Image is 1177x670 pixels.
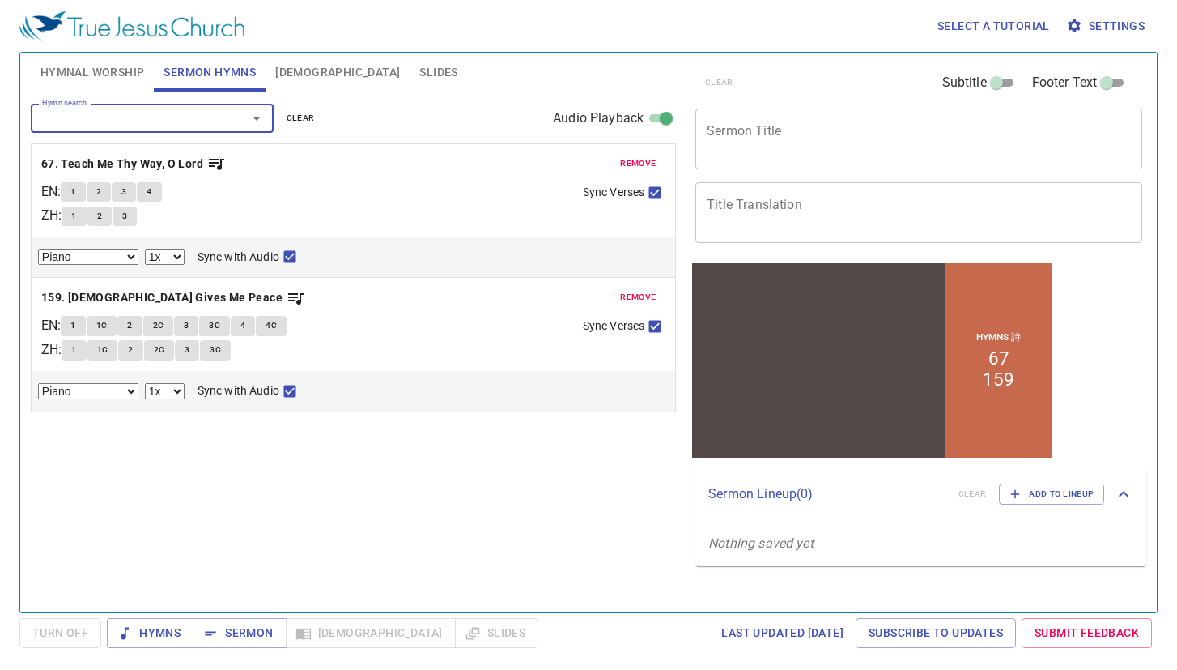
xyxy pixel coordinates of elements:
button: Sermon [193,618,286,648]
button: 4C [256,316,287,335]
span: clear [287,111,315,126]
button: 2C [144,340,175,360]
button: Select a tutorial [931,11,1056,41]
span: Slides [419,62,457,83]
button: 3C [200,340,231,360]
button: 1 [62,207,86,226]
span: remove [620,156,656,171]
a: Submit Feedback [1022,618,1152,648]
button: 1C [87,340,118,360]
select: Select Track [38,249,138,265]
div: Sermon Lineup(0)clearAdd to Lineup [695,467,1146,521]
b: 67. Teach Me Thy Way, O Lord [41,154,203,174]
span: Sync with Audio [198,249,279,266]
span: Settings [1069,16,1145,36]
span: remove [620,290,656,305]
span: 3C [209,318,220,333]
span: 3 [122,209,127,224]
p: ZH : [41,340,62,360]
span: Sync Verses [583,184,644,201]
button: Settings [1063,11,1151,41]
button: Hymns [107,618,193,648]
span: Sync with Audio [198,382,279,399]
span: 1 [70,318,75,333]
button: 3 [175,340,199,360]
button: 3 [113,207,137,226]
span: 2 [128,343,133,357]
span: Add to Lineup [1009,487,1094,501]
span: [DEMOGRAPHIC_DATA] [275,62,400,83]
span: 2 [96,185,101,199]
span: Audio Playback [553,109,644,128]
span: 1 [70,185,75,199]
span: 3 [121,185,126,199]
a: Subscribe to Updates [856,618,1016,648]
span: 1C [96,318,108,333]
select: Select Track [38,383,138,399]
button: 67. Teach Me Thy Way, O Lord [41,154,227,174]
span: Hymns [120,623,181,643]
button: 3C [199,316,230,335]
button: 3 [174,316,198,335]
button: 2 [87,182,111,202]
button: 1 [61,182,85,202]
span: 1 [71,343,76,357]
span: Subtitle [942,73,987,92]
span: Hymnal Worship [40,62,145,83]
p: Sermon Lineup ( 0 ) [708,484,945,504]
p: ZH : [41,206,62,225]
button: 3 [112,182,136,202]
button: 1 [61,316,85,335]
span: 2 [97,209,102,224]
span: 2C [153,318,164,333]
span: 1C [97,343,108,357]
span: Submit Feedback [1035,623,1139,643]
span: 2 [127,318,132,333]
span: 3 [184,318,189,333]
button: 2 [118,340,142,360]
button: Add to Lineup [999,484,1104,505]
button: Open [245,107,268,130]
span: 4 [147,185,151,199]
span: Subscribe to Updates [869,623,1003,643]
button: 4 [137,182,161,202]
button: remove [610,154,665,173]
select: Playback Rate [145,383,185,399]
span: Sync Verses [583,318,644,335]
span: 1 [71,209,76,224]
span: Last updated [DATE] [721,623,843,643]
b: 159. [DEMOGRAPHIC_DATA] Gives Me Peace [41,288,283,308]
button: 1C [87,316,117,335]
img: True Jesus Church [19,11,244,41]
span: Footer Text [1032,73,1098,92]
span: 3 [185,343,189,357]
span: 2C [154,343,165,357]
button: remove [610,288,665,307]
button: 2 [87,207,112,226]
button: 2C [143,316,174,335]
p: EN : [41,182,61,202]
select: Playback Rate [145,249,185,265]
span: Select a tutorial [937,16,1050,36]
p: EN : [41,316,61,335]
button: clear [277,109,325,128]
span: Sermon [206,623,273,643]
span: 4 [240,318,245,333]
a: Last updated [DATE] [715,618,850,648]
span: Sermon Hymns [164,62,256,83]
button: 159. [DEMOGRAPHIC_DATA] Gives Me Peace [41,288,306,308]
span: 3C [210,343,221,357]
iframe: from-child [689,260,1055,461]
button: 4 [231,316,255,335]
span: 4C [266,318,277,333]
i: Nothing saved yet [708,536,814,551]
button: 2 [117,316,142,335]
button: 1 [62,340,86,360]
